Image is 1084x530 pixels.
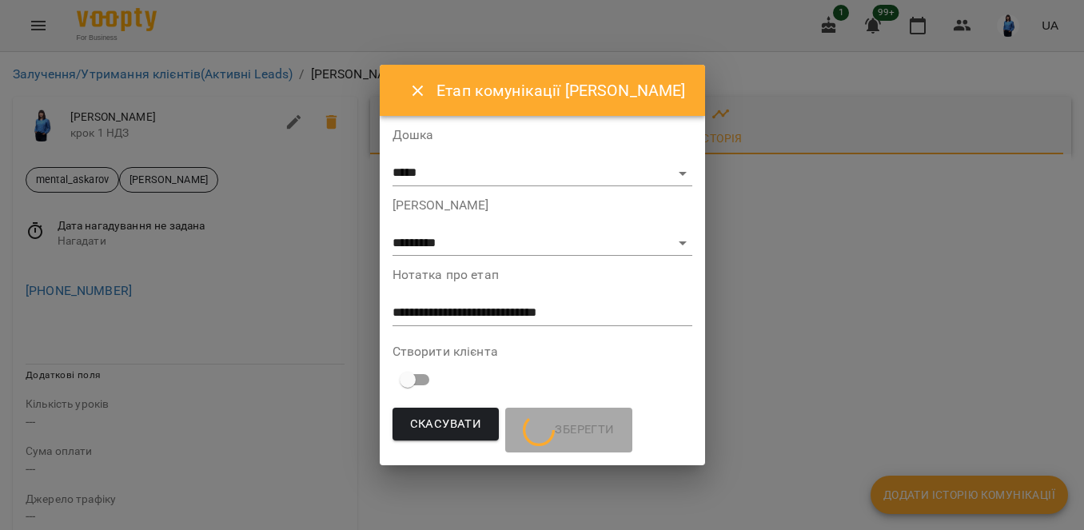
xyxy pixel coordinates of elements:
button: Close [399,72,437,110]
button: Скасувати [393,408,500,441]
label: Дошка [393,129,692,141]
label: Нотатка про етап [393,269,692,281]
label: [PERSON_NAME] [393,199,692,212]
label: Створити клієнта [393,345,692,358]
span: Скасувати [410,414,482,435]
h6: Етап комунікації [PERSON_NAME] [436,78,685,103]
